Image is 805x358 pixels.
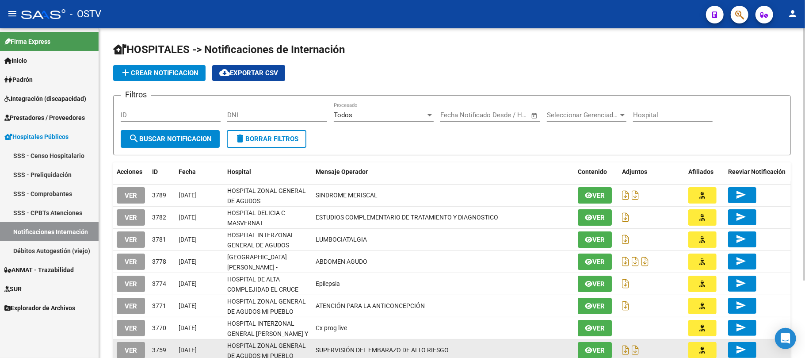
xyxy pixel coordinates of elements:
[179,190,220,200] div: [DATE]
[7,8,18,19] mat-icon: menu
[334,111,352,119] span: Todos
[592,236,605,244] span: Ver
[685,162,725,181] datatable-header-cell: Afiliados
[578,187,612,204] button: Ver
[592,324,605,332] span: Ver
[117,187,145,204] button: VER
[4,75,33,85] span: Padrón
[530,111,540,121] button: Open calendar
[129,133,139,144] mat-icon: search
[179,323,220,333] div: [DATE]
[152,236,166,243] span: 3781
[125,236,137,244] span: VER
[179,212,220,223] div: [DATE]
[227,231,294,259] span: HOSPITAL INTERZONAL GENERAL DE AGUDOS [PERSON_NAME]
[4,284,22,294] span: SUR
[149,162,175,181] datatable-header-cell: ID
[316,214,498,221] span: ESTUDIOS COMPLEMENTARIO DE TRATAMIENTO Y DIAGNOSTICO
[622,168,647,175] span: Adjuntos
[113,162,149,181] datatable-header-cell: Acciones
[787,8,798,19] mat-icon: person
[120,69,198,77] span: Crear Notificacion
[129,135,212,143] span: Buscar Notificacion
[316,302,425,309] span: ATENCIÓN PARA LA ANTICONCEPCIÓN
[152,346,166,354] span: 3759
[117,320,145,336] button: VER
[578,276,612,292] button: Ver
[117,254,145,270] button: VER
[547,111,618,119] span: Seleccionar Gerenciador
[312,162,574,181] datatable-header-cell: Mensaje Operador
[592,302,605,310] span: Ver
[219,69,278,77] span: Exportar CSV
[736,322,746,333] mat-icon: send
[574,162,618,181] datatable-header-cell: Contenido
[316,346,449,354] span: SUPERVISIÓN DEL EMBARAZO DE ALTO RIESGO
[4,265,74,275] span: ANMAT - Trazabilidad
[618,162,685,181] datatable-header-cell: Adjuntos
[120,67,131,78] mat-icon: add
[578,231,612,248] button: Ver
[152,192,166,199] span: 3789
[736,300,746,311] mat-icon: send
[4,94,86,104] span: Integración (discapacidad)
[179,301,220,311] div: [DATE]
[736,344,746,355] mat-icon: send
[227,187,306,215] span: HOSPITAL ZONAL GENERAL DE AGUDOS [PERSON_NAME]
[152,168,158,175] span: ID
[4,56,27,65] span: Inicio
[152,324,166,331] span: 3770
[113,65,206,81] button: Crear Notificacion
[125,324,137,332] span: VER
[227,168,251,175] span: Hospital
[152,302,166,309] span: 3771
[227,276,298,303] span: HOSPITAL DE ALTA COMPLEJIDAD EL CRUCE SAMIC
[219,67,230,78] mat-icon: cloud_download
[179,168,196,175] span: Fecha
[592,214,605,222] span: Ver
[117,298,145,314] button: VER
[179,345,220,355] div: [DATE]
[235,133,245,144] mat-icon: delete
[736,278,746,289] mat-icon: send
[736,189,746,200] mat-icon: send
[227,298,306,315] span: HOSPITAL ZONAL GENERAL DE AGUDOS MI PUEBLO
[4,303,75,313] span: Explorador de Archivos
[578,209,612,226] button: Ver
[152,214,166,221] span: 3782
[179,235,220,245] div: [DATE]
[117,231,145,248] button: VER
[70,4,101,24] span: - OSTV
[152,280,166,287] span: 3774
[121,130,220,148] button: Buscar Notificacion
[316,258,367,265] span: ABDOMEN AGUDO
[688,168,713,175] span: Afiliados
[117,276,145,292] button: VER
[179,279,220,289] div: [DATE]
[227,130,306,148] button: Borrar Filtros
[592,280,605,288] span: Ver
[117,168,142,175] span: Acciones
[224,162,312,181] datatable-header-cell: Hospital
[117,209,145,226] button: VER
[578,298,612,314] button: Ver
[484,111,527,119] input: Fecha fin
[316,280,340,287] span: Epilepsia
[125,302,137,310] span: VER
[121,89,151,101] h3: Filtros
[316,236,367,243] span: LUMBOCIATALGIA
[316,324,347,331] span: Cx prog live
[316,168,368,175] span: Mensaje Operador
[125,258,137,266] span: VER
[235,135,298,143] span: Borrar Filtros
[152,258,166,265] span: 3778
[4,113,85,123] span: Prestadores / Proveedores
[125,214,137,222] span: VER
[227,254,287,291] span: [GEOGRAPHIC_DATA][PERSON_NAME] - [GEOGRAPHIC_DATA][PERSON_NAME]
[113,43,345,56] span: HOSPITALES -> Notificaciones de Internación
[578,320,612,336] button: Ver
[227,320,308,347] span: HOSPITAL INTERZONAL GENERAL [PERSON_NAME] Y PLANES
[125,192,137,200] span: VER
[592,192,605,200] span: Ver
[316,192,378,199] span: SINDROME MERISCAL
